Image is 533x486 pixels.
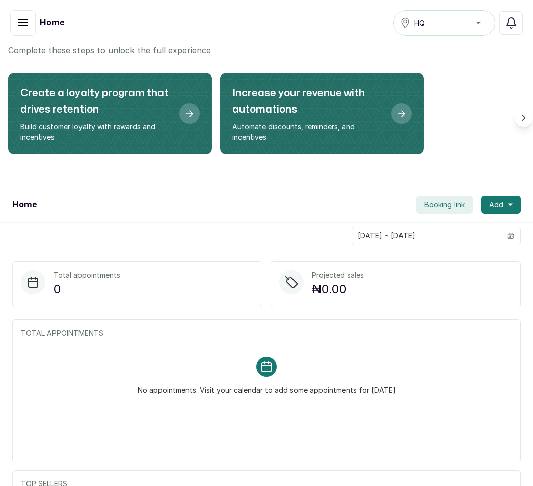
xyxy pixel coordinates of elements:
button: HQ [393,10,495,36]
p: 0 [54,280,120,299]
span: Add [489,200,503,210]
p: TOTAL APPOINTMENTS [21,328,512,338]
svg: calendar [507,232,514,239]
h2: Increase your revenue with automations [232,85,383,118]
span: HQ [414,18,425,29]
h2: Create a loyalty program that drives retention [20,85,171,118]
button: Scroll right [515,109,533,127]
p: Total appointments [54,270,120,280]
div: Create a loyalty program that drives retention [8,73,212,154]
input: Select date [352,227,501,245]
h1: Home [40,17,64,29]
button: Add [481,196,521,214]
p: Automate discounts, reminders, and incentives [232,122,383,142]
div: Increase your revenue with automations [220,73,424,154]
p: Projected sales [312,270,364,280]
p: Build customer loyalty with rewards and incentives [20,122,171,142]
p: Complete these steps to unlock the full experience [8,44,525,57]
p: No appointments. Visit your calendar to add some appointments for [DATE] [138,377,396,395]
span: Booking link [424,200,465,210]
button: Booking link [416,196,473,214]
p: ₦0.00 [312,280,364,299]
h1: Home [12,199,37,211]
